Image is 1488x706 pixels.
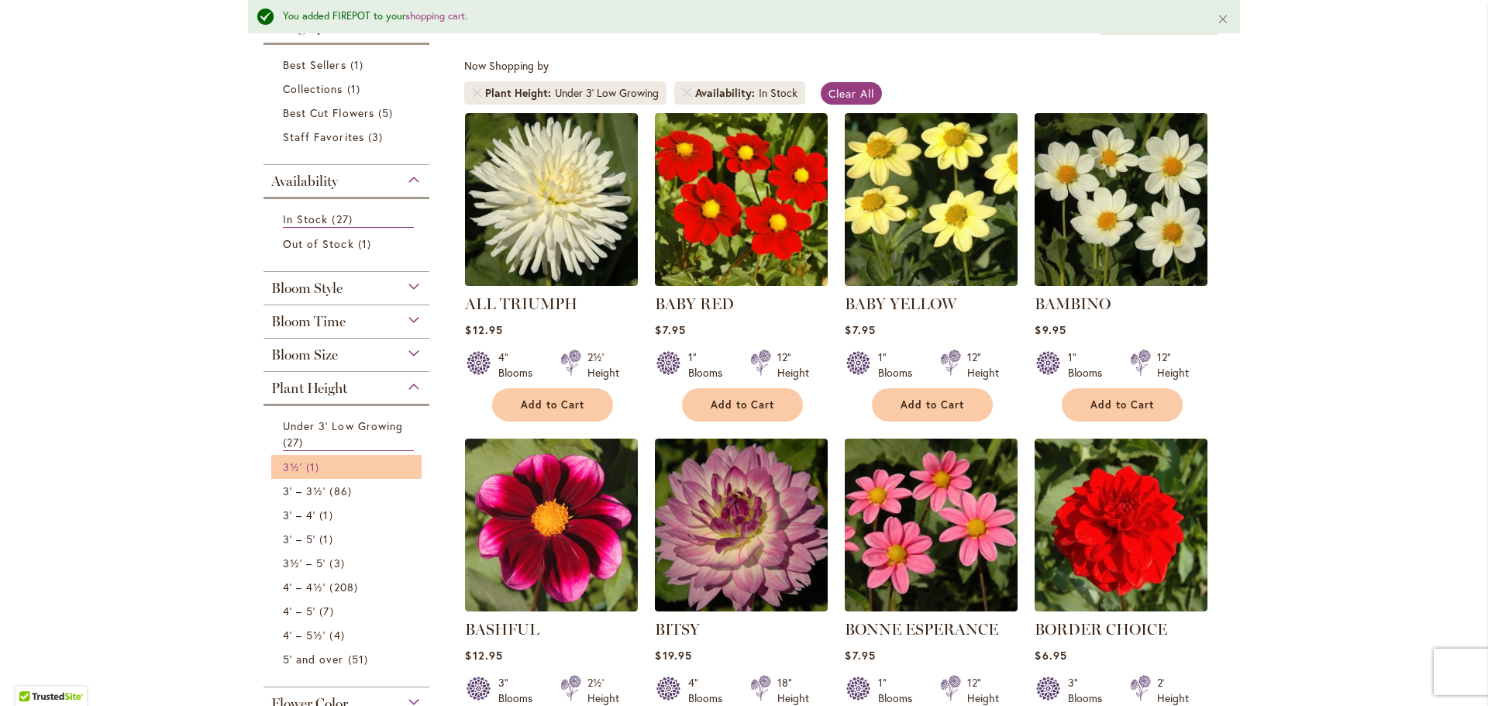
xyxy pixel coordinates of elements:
[1090,398,1154,412] span: Add to Cart
[655,322,685,337] span: $7.95
[283,483,414,499] a: 3' – 3½' 86
[271,173,338,190] span: Availability
[1035,294,1111,313] a: BAMBINO
[319,603,337,619] span: 7
[283,434,307,450] span: 27
[464,58,549,73] span: Now Shopping by
[465,294,577,313] a: ALL TRIUMPH
[319,507,336,523] span: 1
[1062,388,1183,422] button: Add to Cart
[655,620,700,639] a: BITSY
[845,294,956,313] a: BABY YELLOW
[465,113,638,286] img: ALL TRIUMPH
[283,9,1193,24] div: You added FIREPOT to your .
[283,531,414,547] a: 3' – 5' 1
[283,459,414,475] a: 3½' 1
[283,57,346,72] span: Best Sellers
[828,86,874,101] span: Clear All
[1035,439,1207,611] img: BORDER CHOICE
[283,81,414,97] a: Collections
[759,85,797,101] div: In Stock
[283,129,414,145] a: Staff Favorites
[332,211,356,227] span: 27
[283,57,414,73] a: Best Sellers
[283,418,414,451] a: Under 3' Low Growing 27
[688,350,732,381] div: 1" Blooms
[283,652,344,666] span: 5' and over
[711,398,774,412] span: Add to Cart
[283,580,325,594] span: 4' – 4½'
[283,556,325,570] span: 3½' – 5'
[283,236,414,252] a: Out of Stock 1
[777,675,809,706] div: 18" Height
[347,81,364,97] span: 1
[283,484,325,498] span: 3' – 3½'
[465,648,502,663] span: $12.95
[967,675,999,706] div: 12" Height
[271,313,346,330] span: Bloom Time
[283,651,414,667] a: 5' and over 51
[283,579,414,595] a: 4' – 4½' 208
[405,9,465,22] a: shopping cart
[283,628,325,642] span: 4' – 5½'
[845,439,1018,611] img: BONNE ESPERANCE
[845,620,998,639] a: BONNE ESPERANCE
[1157,675,1189,706] div: 2' Height
[358,236,375,252] span: 1
[283,105,414,121] a: Best Cut Flowers
[1157,350,1189,381] div: 12" Height
[682,88,691,98] a: Remove Availability In Stock
[465,620,539,639] a: BASHFUL
[283,555,414,571] a: 3½' – 5' 3
[465,600,638,615] a: BASHFUL
[378,105,397,121] span: 5
[271,346,338,363] span: Bloom Size
[465,439,638,611] img: BASHFUL
[845,274,1018,289] a: BABY YELLOW
[1035,648,1066,663] span: $6.95
[695,85,759,101] span: Availability
[348,651,372,667] span: 51
[655,294,734,313] a: BABY RED
[1035,600,1207,615] a: BORDER CHOICE
[555,85,659,101] div: Under 3' Low Growing
[329,483,355,499] span: 86
[1068,350,1111,381] div: 1" Blooms
[283,129,364,144] span: Staff Favorites
[329,579,361,595] span: 208
[655,600,828,615] a: BITSY
[472,88,481,98] a: Remove Plant Height Under 3' Low Growing
[368,129,387,145] span: 3
[901,398,964,412] span: Add to Cart
[872,388,993,422] button: Add to Cart
[283,507,414,523] a: 3' – 4' 1
[271,380,347,397] span: Plant Height
[283,236,354,251] span: Out of Stock
[283,603,414,619] a: 4' – 5' 7
[777,350,809,381] div: 12" Height
[498,350,542,381] div: 4" Blooms
[492,388,613,422] button: Add to Cart
[283,532,315,546] span: 3' – 5'
[329,555,348,571] span: 3
[283,105,374,120] span: Best Cut Flowers
[1068,675,1111,706] div: 3" Blooms
[329,627,348,643] span: 4
[485,85,555,101] span: Plant Height
[878,350,921,381] div: 1" Blooms
[283,418,403,433] span: Under 3' Low Growing
[1035,113,1207,286] img: BAMBINO
[821,82,882,105] a: Clear All
[1035,322,1066,337] span: $9.95
[587,350,619,381] div: 2½' Height
[688,675,732,706] div: 4" Blooms
[498,675,542,706] div: 3" Blooms
[306,459,323,475] span: 1
[845,600,1018,615] a: BONNE ESPERANCE
[1035,274,1207,289] a: BAMBINO
[1035,620,1167,639] a: BORDER CHOICE
[350,57,367,73] span: 1
[967,350,999,381] div: 12" Height
[283,604,315,618] span: 4' – 5'
[587,675,619,706] div: 2½' Height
